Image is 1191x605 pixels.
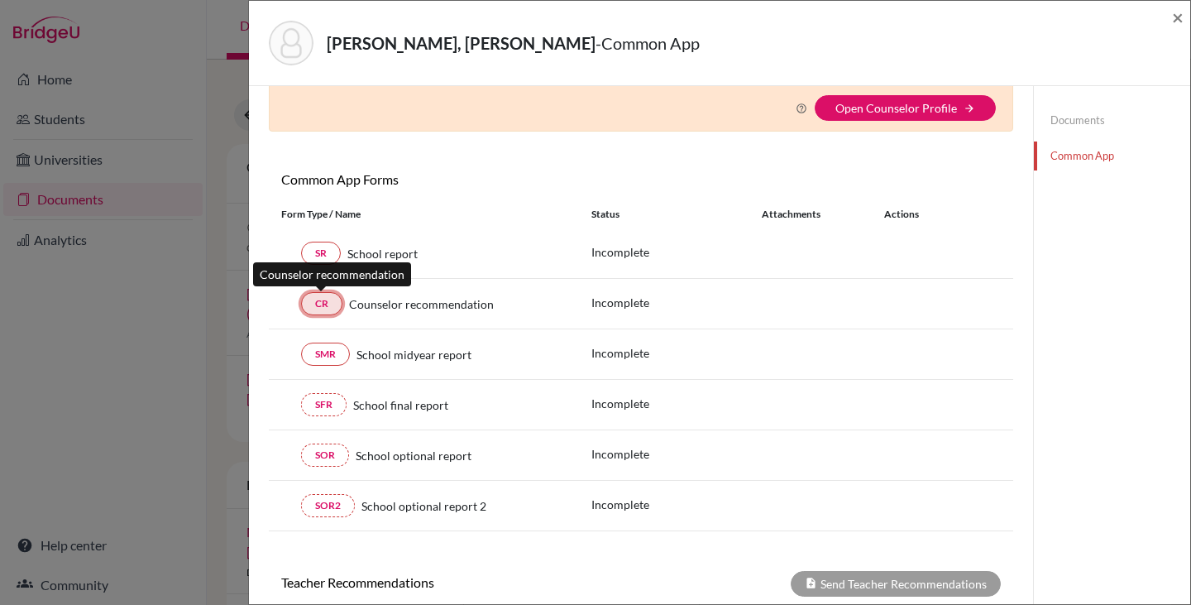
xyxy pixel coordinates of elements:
a: SMR [301,343,350,366]
a: SOR [301,444,349,467]
span: School midyear report [356,346,471,363]
a: Open Counselor Profile [835,101,957,115]
div: Counselor recommendation [253,262,411,286]
span: × [1172,5,1184,29]
p: Incomplete [591,496,762,513]
h6: Common App Forms [269,171,641,187]
div: Status [591,207,762,222]
span: School final report [353,396,448,414]
span: School optional report [356,447,471,464]
div: Actions [864,207,967,222]
span: - Common App [595,33,700,53]
p: Incomplete [591,445,762,463]
a: CR [301,292,342,315]
div: Form Type / Name [269,207,579,222]
p: Incomplete [591,344,762,362]
a: Common App [1034,142,1190,170]
button: Open Counselor Profilearrow_forward [815,95,996,121]
a: SOR2 [301,494,355,517]
h6: Teacher Recommendations [269,574,641,590]
span: School optional report 2 [361,497,486,515]
a: Documents [1034,106,1190,135]
div: Send Teacher Recommendations [791,571,1001,597]
div: Attachments [762,207,864,222]
strong: [PERSON_NAME], [PERSON_NAME] [327,33,595,53]
a: SR [301,242,341,265]
a: SFR [301,393,347,416]
span: Counselor recommendation [349,295,494,313]
i: arrow_forward [964,103,975,114]
button: Close [1172,7,1184,27]
span: School report [347,245,418,262]
p: Incomplete [591,294,762,311]
p: Incomplete [591,243,762,261]
p: Incomplete [591,395,762,412]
